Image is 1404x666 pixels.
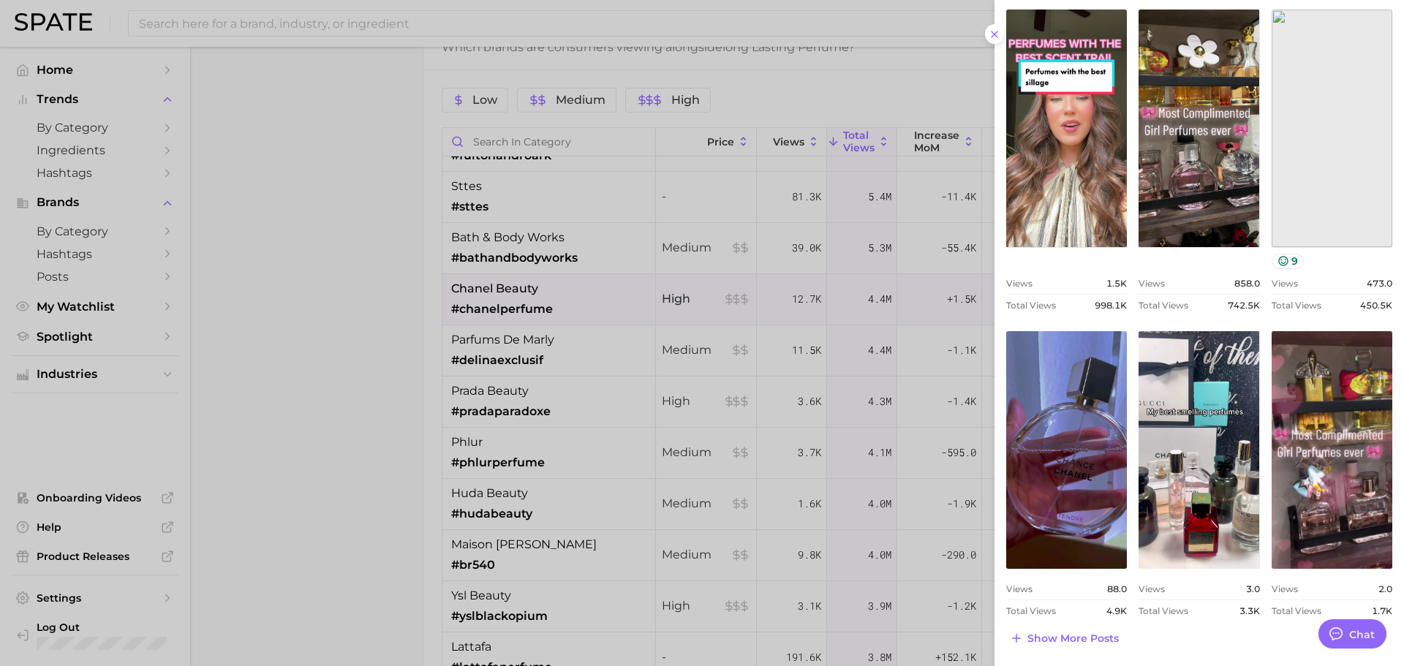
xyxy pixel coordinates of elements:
span: 998.1k [1095,300,1127,311]
span: 473.0 [1367,278,1392,289]
span: 3.3k [1239,605,1260,616]
span: Total Views [1272,605,1321,616]
span: Show more posts [1027,632,1119,645]
span: Views [1006,583,1033,594]
span: Total Views [1272,300,1321,311]
span: Total Views [1139,605,1188,616]
button: Show more posts [1006,628,1122,648]
span: 1.7k [1372,605,1392,616]
span: 4.9k [1106,605,1127,616]
span: 742.5k [1228,300,1260,311]
span: Views [1272,278,1298,289]
span: Total Views [1006,300,1056,311]
span: 1.5k [1106,278,1127,289]
span: 3.0 [1246,583,1260,594]
span: 2.0 [1378,583,1392,594]
span: Views [1006,278,1033,289]
span: 450.5k [1360,300,1392,311]
span: 88.0 [1107,583,1127,594]
span: 858.0 [1234,278,1260,289]
span: Views [1139,278,1165,289]
span: Total Views [1139,300,1188,311]
button: 9 [1272,254,1305,269]
span: Total Views [1006,605,1056,616]
span: Views [1139,583,1165,594]
span: Views [1272,583,1298,594]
